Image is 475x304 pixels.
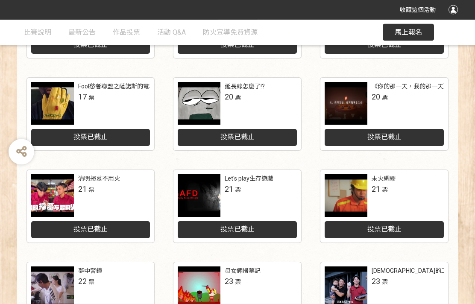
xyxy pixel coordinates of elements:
span: 馬上報名 [395,28,422,36]
a: 比賽說明 [24,20,51,45]
a: Let's play生存遊戲21票投票已截止 [173,170,301,243]
span: 投票已截止 [367,225,402,234]
span: 票 [382,94,388,101]
span: 活動 Q&A [157,28,186,36]
div: 未火綢繆 [372,175,396,184]
span: 21 [372,185,380,194]
span: 22 [78,277,87,286]
span: 票 [88,94,94,101]
span: 防火宣導免費資源 [203,28,258,36]
span: 21 [225,185,233,194]
a: 延長線怎麼了!?20票投票已截止 [173,78,301,151]
a: 最新公告 [68,20,96,45]
span: 票 [235,187,241,193]
span: 投票已截止 [220,225,255,234]
span: 收藏這個活動 [400,6,436,13]
a: Fool愁者聯盟之薩諾斯的電器手套17票投票已截止 [27,78,155,151]
div: 延長線怎麼了!? [225,82,265,91]
a: 未火綢繆21票投票已截止 [320,170,448,243]
div: [DEMOGRAPHIC_DATA]的工地人生 [372,267,465,276]
button: 馬上報名 [383,24,434,41]
a: 《你的那一天，我的那一天》20票投票已截止 [320,78,448,151]
span: 20 [372,93,380,102]
div: 夢中警鐘 [78,267,102,276]
div: 《你的那一天，我的那一天》 [372,82,449,91]
a: 活動 Q&A [157,20,186,45]
span: 投票已截止 [220,133,255,141]
span: 票 [88,279,94,286]
span: 17 [78,93,87,102]
div: Fool愁者聯盟之薩諾斯的電器手套 [78,82,167,91]
span: 20 [225,93,233,102]
span: 票 [382,279,388,286]
span: 23 [225,277,233,286]
span: 票 [88,187,94,193]
div: Let's play生存遊戲 [225,175,273,184]
span: 投票已截止 [367,133,402,141]
span: 最新公告 [68,28,96,36]
span: 比賽說明 [24,28,51,36]
span: 投票已截止 [73,225,108,234]
span: 投票已截止 [73,133,108,141]
a: 作品投票 [113,20,140,45]
span: 23 [372,277,380,286]
div: 清明掃墓不用火 [78,175,120,184]
span: 票 [235,279,241,286]
a: 防火宣導免費資源 [203,20,258,45]
a: 清明掃墓不用火21票投票已截止 [27,170,155,243]
span: 21 [78,185,87,194]
div: 母女倆掃墓記 [225,267,261,276]
span: 票 [382,187,388,193]
span: 票 [235,94,241,101]
span: 作品投票 [113,28,140,36]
